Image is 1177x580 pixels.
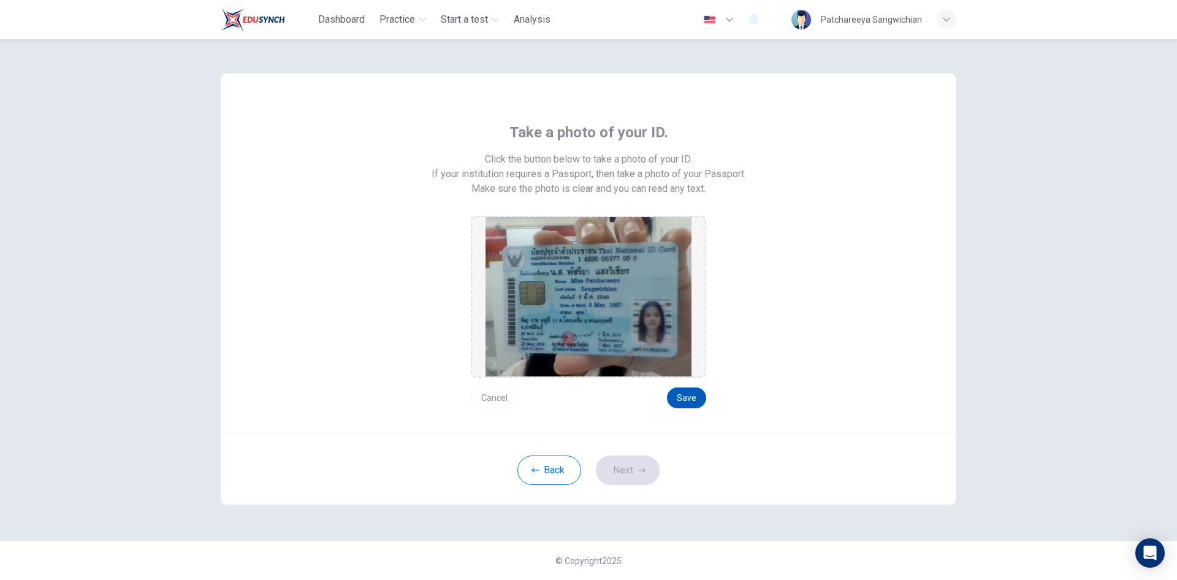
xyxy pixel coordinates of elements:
[1135,538,1165,568] div: Open Intercom Messenger
[791,10,811,29] img: Profile picture
[379,12,415,27] span: Practice
[436,9,504,31] button: Start a test
[221,7,285,32] img: Train Test logo
[517,456,581,485] button: Back
[375,9,431,31] button: Practice
[486,217,691,376] img: preview screemshot
[471,181,706,196] span: Make sure the photo is clear and you can read any text.
[471,387,518,408] button: Cancel
[318,12,365,27] span: Dashboard
[313,9,370,31] button: Dashboard
[509,9,555,31] button: Analysis
[432,152,746,181] span: Click the button below to take a photo of your ID. If your institution requires a Passport, then ...
[509,123,668,142] span: Take a photo of your ID.
[514,12,550,27] span: Analysis
[821,12,922,27] div: Patchareeya Sangwichian
[667,387,706,408] button: Save
[702,15,717,25] img: en
[441,12,488,27] span: Start a test
[555,556,622,566] span: © Copyright 2025
[221,7,313,32] a: Train Test logo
